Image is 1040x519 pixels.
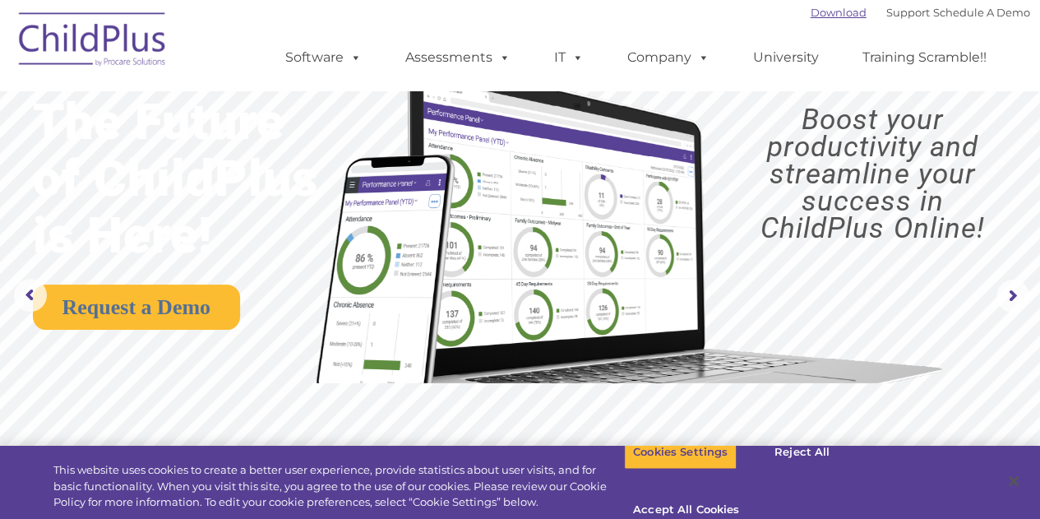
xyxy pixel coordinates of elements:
[33,94,365,264] rs-layer: The Future of ChildPlus is Here!
[624,435,737,470] button: Cookies Settings
[933,6,1030,19] a: Schedule A Demo
[811,6,1030,19] font: |
[811,6,867,19] a: Download
[886,6,930,19] a: Support
[389,41,527,74] a: Assessments
[269,41,378,74] a: Software
[719,106,1027,242] rs-layer: Boost your productivity and streamline your success in ChildPlus Online!
[33,285,241,330] a: Request a Demo
[737,41,835,74] a: University
[996,463,1032,499] button: Close
[53,462,624,511] div: This website uses cookies to create a better user experience, provide statistics about user visit...
[846,41,1003,74] a: Training Scramble!!
[538,41,600,74] a: IT
[611,41,726,74] a: Company
[11,1,175,83] img: ChildPlus by Procare Solutions
[751,435,853,470] button: Reject All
